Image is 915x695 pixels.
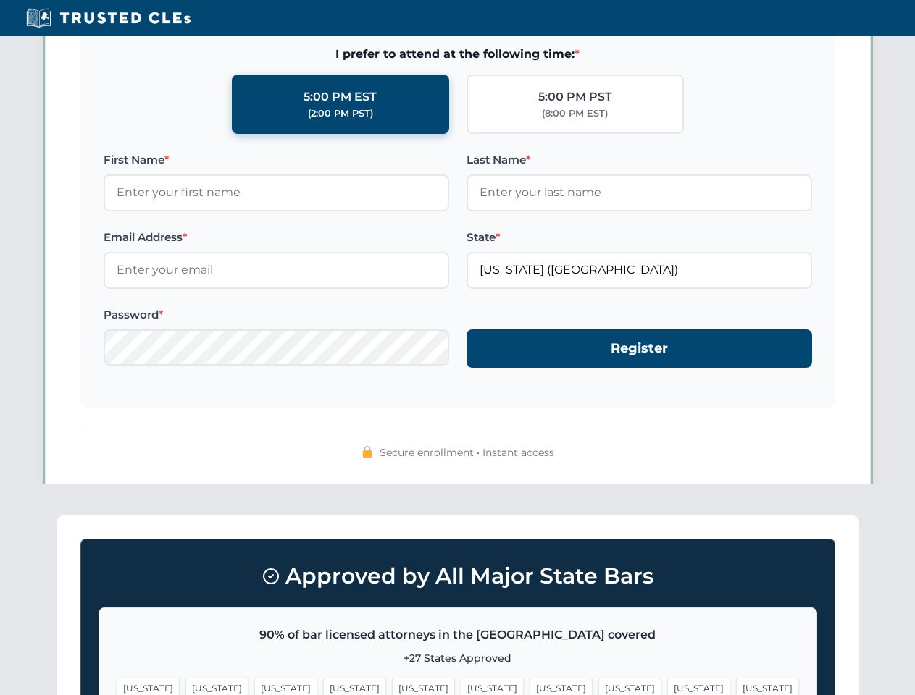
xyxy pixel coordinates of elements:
[104,306,449,324] label: Password
[304,88,377,106] div: 5:00 PM EST
[467,151,812,169] label: Last Name
[99,557,817,596] h3: Approved by All Major State Bars
[467,252,812,288] input: Florida (FL)
[538,88,612,106] div: 5:00 PM PST
[380,445,554,460] span: Secure enrollment • Instant access
[22,7,195,29] img: Trusted CLEs
[104,174,449,211] input: Enter your first name
[467,174,812,211] input: Enter your last name
[362,446,373,458] img: 🔒
[104,229,449,246] label: Email Address
[467,329,812,368] button: Register
[467,229,812,246] label: State
[104,151,449,169] label: First Name
[104,252,449,288] input: Enter your email
[542,106,608,121] div: (8:00 PM EST)
[117,625,799,644] p: 90% of bar licensed attorneys in the [GEOGRAPHIC_DATA] covered
[308,106,373,121] div: (2:00 PM PST)
[104,45,812,64] span: I prefer to attend at the following time:
[117,650,799,666] p: +27 States Approved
